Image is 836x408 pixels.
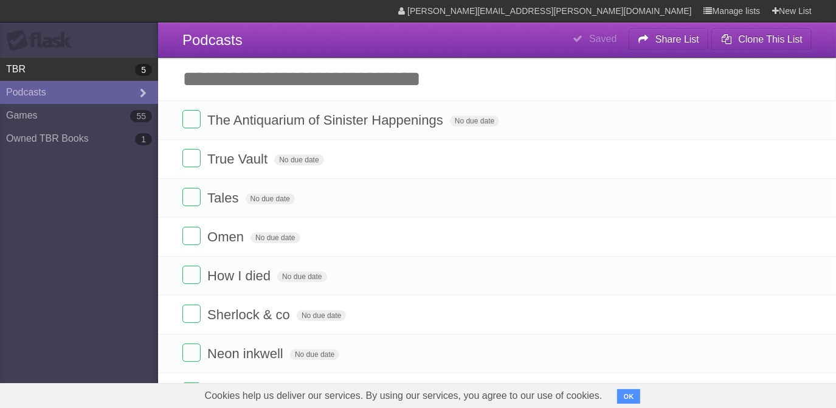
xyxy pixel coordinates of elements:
label: Done [182,305,201,323]
b: 55 [130,110,152,122]
label: Done [182,344,201,362]
label: Done [182,188,201,206]
b: Share List [655,34,699,44]
span: No due date [277,271,326,282]
span: Sherlock & co [207,307,293,322]
span: How I died [207,268,274,283]
span: Neon inkwell [207,346,286,361]
span: No due date [246,193,295,204]
span: Cookies help us deliver our services. By using our services, you agree to our use of cookies. [193,384,615,408]
label: Done [182,382,201,401]
b: Clone This List [738,34,803,44]
button: OK [617,389,641,404]
label: Done [182,110,201,128]
div: Flask [6,30,79,52]
span: Omen [207,229,247,244]
b: 1 [135,133,152,145]
span: Tales [207,190,241,206]
label: Done [182,266,201,284]
b: Saved [589,33,617,44]
span: Podcasts [182,32,243,48]
span: No due date [250,232,300,243]
button: Clone This List [711,29,812,50]
span: True Vault [207,151,271,167]
span: The Antiquarium of Sinister Happenings [207,112,446,128]
span: No due date [450,116,499,126]
button: Share List [629,29,709,50]
span: No due date [290,349,339,360]
b: 5 [135,64,152,76]
span: No due date [274,154,323,165]
span: No due date [297,310,346,321]
label: Done [182,149,201,167]
label: Done [182,227,201,245]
